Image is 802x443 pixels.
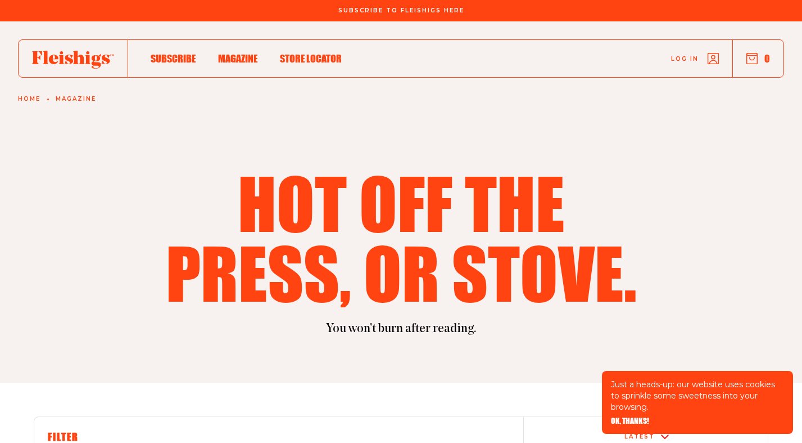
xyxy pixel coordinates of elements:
a: Subscribe To Fleishigs Here [336,7,466,13]
p: You won't burn after reading. [34,321,768,338]
div: Latest [624,433,655,440]
span: Subscribe [151,52,196,65]
a: Magazine [56,96,96,102]
a: Magazine [218,51,257,66]
a: Log in [671,53,719,64]
button: 0 [746,52,770,65]
p: Just a heads-up: our website uses cookies to sprinkle some sweetness into your browsing. [611,379,784,413]
span: Subscribe To Fleishigs Here [338,7,464,14]
span: Magazine [218,52,257,65]
a: Subscribe [151,51,196,66]
a: Home [18,96,40,102]
span: Log in [671,55,699,63]
button: OK, THANKS! [611,417,649,425]
h6: Filter [48,431,510,443]
h1: Hot off the press, or stove. [158,168,644,307]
